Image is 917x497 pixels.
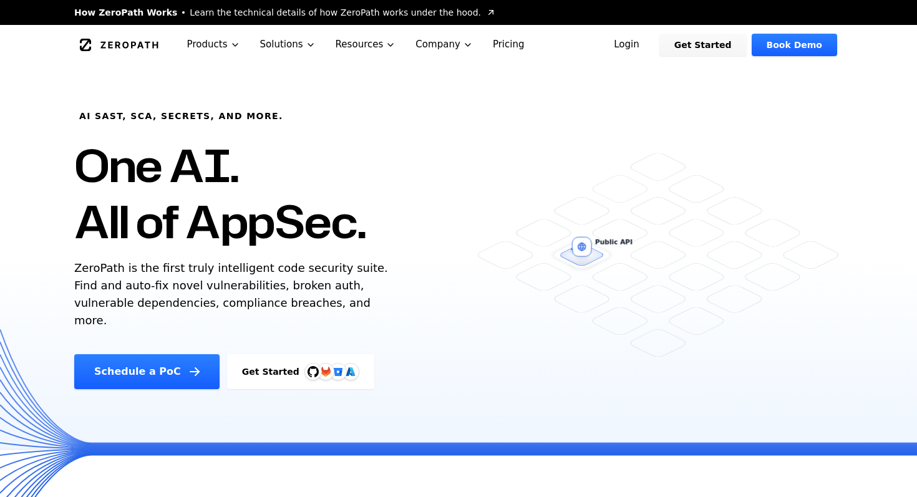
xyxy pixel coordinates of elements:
span: How ZeroPath Works [74,6,177,19]
span: Learn the technical details of how ZeroPath works under the hood. [190,6,481,19]
a: Login [599,34,654,56]
button: Solutions [250,25,326,64]
a: Book Demo [752,34,837,56]
nav: Global [59,25,858,64]
p: ZeroPath is the first truly intelligent code security suite. Find and auto-fix novel vulnerabilit... [74,259,394,329]
button: Products [177,25,250,64]
a: Schedule a PoC [74,354,220,389]
img: GitHub [308,366,319,377]
a: Get StartedGitHubGitLabAzure [227,354,374,389]
button: Company [405,25,483,64]
svg: Bitbucket [331,365,345,379]
h1: One AI. All of AppSec. [74,137,366,249]
a: Pricing [483,25,535,64]
img: Azure [346,367,356,377]
a: How ZeroPath WorksLearn the technical details of how ZeroPath works under the hood. [74,6,496,19]
a: Get Started [659,34,747,56]
h6: AI SAST, SCA, Secrets, and more. [79,110,283,122]
img: GitLab [313,359,338,384]
button: Resources [326,25,406,64]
